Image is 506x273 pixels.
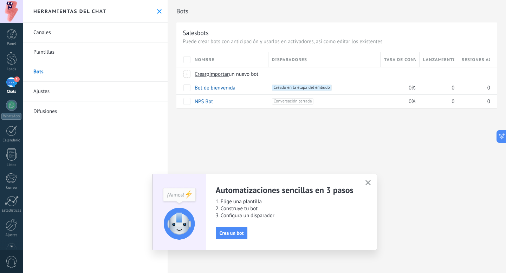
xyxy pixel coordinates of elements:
[1,163,22,167] div: Listas
[195,85,235,91] a: Bot de bienvenida
[1,67,22,72] div: Leads
[23,82,168,101] a: Ajustes
[272,98,314,105] span: Conversación cerrada
[216,212,357,219] span: 3. Configura un disparador
[229,71,258,78] span: un nuevo bot
[409,85,416,91] span: 0%
[1,208,22,213] div: Estadísticas
[487,85,490,91] span: 0
[216,198,357,205] span: 1. Elige una plantilla
[458,95,490,108] div: 0
[420,81,455,94] div: 0
[381,95,416,108] div: 0%
[384,56,416,63] span: Tasa de conversión
[220,231,244,235] span: Crea un bot
[33,8,106,14] h2: Herramientas del chat
[1,233,22,238] div: Ajustes
[183,29,209,37] div: Salesbots
[458,67,490,81] div: Bots
[183,38,491,45] p: Puede crear bots con anticipación y usarlos en activadores, así como editar los existentes
[14,76,20,82] span: 1
[1,89,22,94] div: Chats
[409,98,416,105] span: 0%
[176,4,497,18] h2: Bots
[1,42,22,46] div: Panel
[216,205,357,212] span: 2. Construye tu bot
[207,71,209,78] span: o
[23,62,168,82] a: Bots
[462,56,490,63] span: Sesiones activas
[209,71,229,78] span: importar
[272,56,307,63] span: Disparadores
[23,23,168,42] a: Canales
[1,113,21,120] div: WhatsApp
[487,98,490,105] span: 0
[23,101,168,121] a: Difusiones
[272,85,332,91] span: Creado en la etapa del embudo
[216,227,248,239] button: Crea un bot
[195,56,214,63] span: Nombre
[423,56,455,63] span: Lanzamientos totales
[452,98,454,105] span: 0
[195,98,213,105] a: NPS Bot
[381,81,416,94] div: 0%
[23,42,168,62] a: Plantillas
[452,85,454,91] span: 0
[458,81,490,94] div: 0
[216,185,357,195] h2: Automatizaciones sencillas en 3 pasos
[1,186,22,190] div: Correo
[1,138,22,143] div: Calendario
[420,95,455,108] div: 0
[195,71,207,78] span: Crear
